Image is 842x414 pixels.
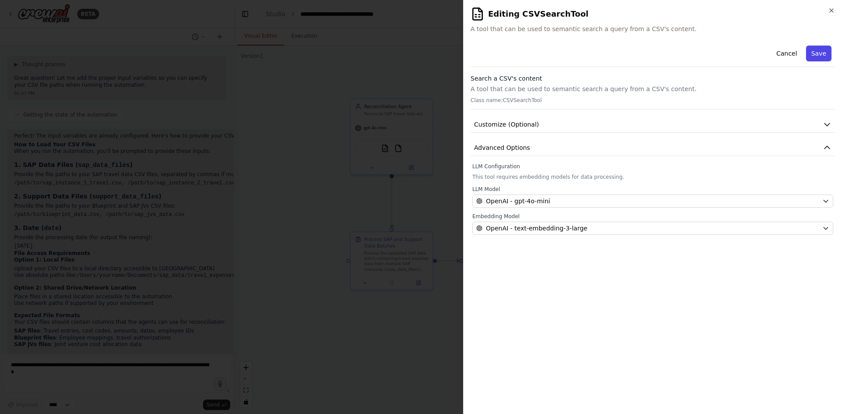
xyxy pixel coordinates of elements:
button: Advanced Options [471,140,835,156]
button: OpenAI - gpt-4o-mini [472,195,833,208]
button: Customize (Optional) [471,117,835,133]
h2: Editing CSVSearchTool [471,7,835,21]
h3: Search a CSV's content [471,74,835,83]
p: This tool requires embedding models for data processing. [472,173,833,180]
label: LLM Configuration [472,163,833,170]
span: Customize (Optional) [474,120,539,129]
span: Advanced Options [474,143,530,152]
button: Cancel [771,46,802,61]
p: A tool that can be used to semantic search a query from a CSV's content. [471,85,835,93]
label: Embedding Model [472,213,833,220]
button: OpenAI - text-embedding-3-large [472,222,833,235]
span: OpenAI - gpt-4o-mini [486,197,550,205]
span: OpenAI - text-embedding-3-large [486,224,587,233]
label: LLM Model [472,186,833,193]
button: Save [806,46,831,61]
p: Class name: CSVSearchTool [471,97,835,104]
span: A tool that can be used to semantic search a query from a CSV's content. [471,25,835,33]
img: CSVSearchTool [471,7,485,21]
